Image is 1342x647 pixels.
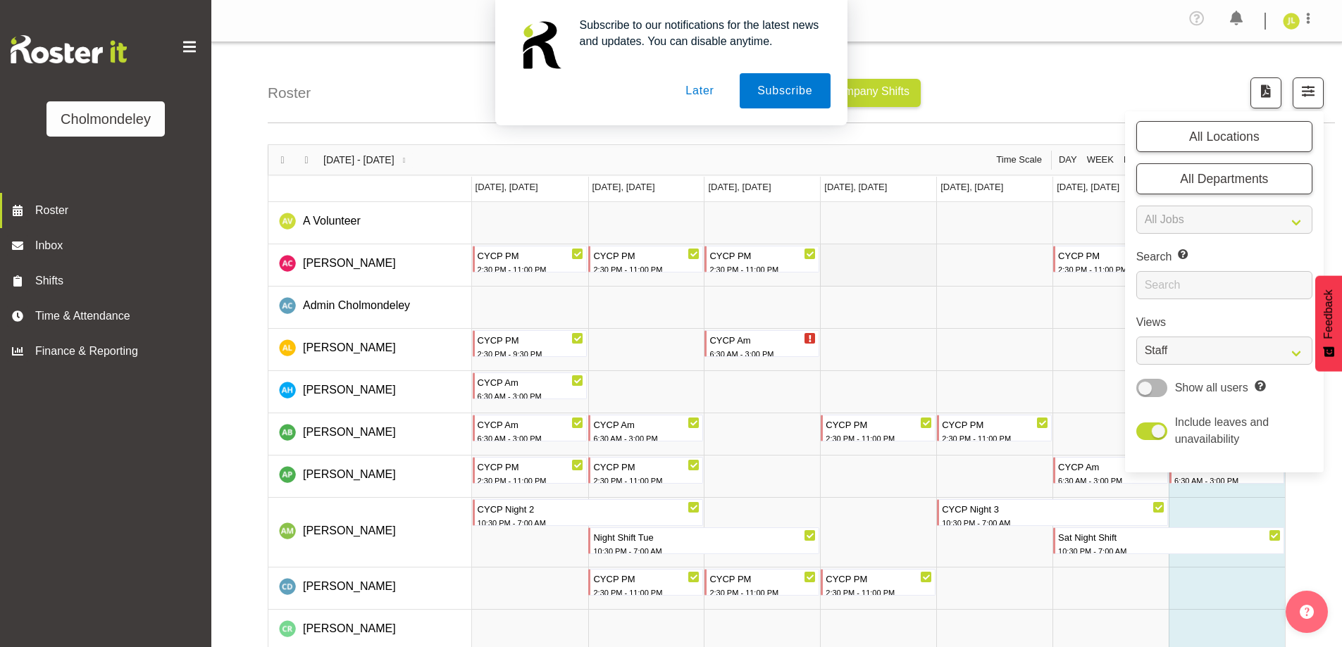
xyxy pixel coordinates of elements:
label: Views [1136,314,1312,331]
td: Camille Davidson resource [268,567,472,610]
a: [PERSON_NAME] [303,339,396,356]
span: A Volunteer [303,215,361,227]
button: Timeline Week [1084,153,1116,167]
div: Abigail Chessum"s event - CYCP PM Begin From Saturday, August 30, 2025 at 2:30:00 PM GMT+12:00 En... [1053,246,1168,272]
div: 10:30 PM - 7:00 AM [478,517,700,529]
button: Later [668,73,731,108]
div: 2:30 PM - 11:00 PM [942,432,1048,445]
span: [PERSON_NAME] [303,580,396,592]
div: CYCP Am [593,415,700,432]
a: Admin Cholmondeley [303,297,410,314]
button: All Departments [1136,163,1312,194]
div: 2:30 PM - 11:00 PM [593,586,700,599]
span: [PERSON_NAME] [303,622,396,634]
div: Abigail Chessum"s event - CYCP PM Begin From Wednesday, August 27, 2025 at 2:30:00 PM GMT+12:00 E... [704,246,819,272]
img: help-xxl-2.png [1300,605,1314,619]
td: Admin Cholmondeley resource [268,287,472,329]
span: Time Scale [995,153,1043,167]
button: Feedback - Show survey [1315,275,1342,371]
td: Amelie Paroll resource [268,456,472,498]
div: CYCP Am [709,331,816,348]
div: CYCP PM [593,570,700,586]
div: 6:30 AM - 3:00 PM [1174,475,1281,487]
div: Ally Brown"s event - CYCP Am Begin From Monday, August 25, 2025 at 6:30:00 AM GMT+12:00 Ends At M... [473,415,588,441]
div: Amelie Paroll"s event - CYCP PM Begin From Monday, August 25, 2025 at 2:30:00 PM GMT+12:00 Ends A... [473,457,588,484]
span: Finance & Reporting [35,343,183,360]
span: [DATE], [DATE] [940,182,1003,192]
a: [PERSON_NAME] [303,382,396,398]
div: Alexandra Landolt"s event - CYCP Am Begin From Wednesday, August 27, 2025 at 6:30:00 AM GMT+12:00... [704,330,819,357]
div: 6:30 AM - 3:00 PM [478,390,584,403]
span: Admin Cholmondeley [303,299,410,311]
div: 2:30 PM - 11:00 PM [593,263,700,276]
div: 6:30 AM - 3:00 PM [709,348,816,360]
div: CYCP PM [826,415,932,432]
button: Timeline Day [1056,153,1079,167]
div: 2:30 PM - 11:00 PM [478,475,584,487]
div: Ally Brown"s event - CYCP PM Begin From Friday, August 29, 2025 at 2:30:00 PM GMT+12:00 Ends At F... [937,415,1052,441]
div: CYCP PM [709,246,816,263]
div: 6:30 AM - 3:00 PM [1058,475,1164,487]
div: CYCP Am [478,373,584,390]
div: 10:30 PM - 7:00 AM [942,517,1164,529]
span: [PERSON_NAME] [303,257,396,269]
span: [DATE], [DATE] [708,182,771,192]
td: Alexzarn Harmer resource [268,371,472,413]
div: CYCP PM [1058,246,1164,263]
div: CYCP Night 2 [478,500,700,517]
span: Time & Attendance [35,308,183,325]
label: Search [1136,249,1312,265]
div: 2:30 PM - 9:30 PM [478,348,584,360]
div: Amelie Paroll"s event - CYCP PM Begin From Tuesday, August 26, 2025 at 2:30:00 PM GMT+12:00 Ends ... [588,457,703,484]
a: [PERSON_NAME] [303,620,396,637]
div: Andrea McMurray"s event - CYCP Night 2 Begin From Monday, August 25, 2025 at 10:30:00 PM GMT+12:0... [473,499,704,526]
div: CYCP PM [478,458,584,475]
button: Subscribe [740,73,830,108]
div: Subscribe to our notifications for the latest news and updates. You can disable anytime. [569,17,831,49]
div: 6:30 AM - 3:00 PM [478,432,584,445]
div: Andrea McMurray"s event - Night Shift Tue Begin From Tuesday, August 26, 2025 at 10:30:00 PM GMT+... [588,527,819,554]
div: CYCP PM [478,246,584,263]
div: CYCP PM [709,570,816,586]
div: CYCP PM [593,246,700,263]
div: Alexandra Landolt"s event - CYCP PM Begin From Monday, August 25, 2025 at 2:30:00 PM GMT+12:00 En... [473,330,588,357]
div: CYCP PM [478,331,584,348]
a: A Volunteer [303,213,361,230]
span: [DATE] - [DATE] [322,153,396,168]
td: Abigail Chessum resource [268,244,472,287]
button: All Locations [1136,121,1312,152]
div: Camille Davidson"s event - CYCP PM Begin From Tuesday, August 26, 2025 at 2:30:00 PM GMT+12:00 En... [588,569,703,596]
div: Andrea McMurray"s event - CYCP Night 3 Begin From Friday, August 29, 2025 at 10:30:00 PM GMT+12:0... [937,499,1168,526]
span: [PERSON_NAME] [303,524,396,536]
div: 10:30 PM - 7:00 AM [593,545,816,558]
span: Show all users [1175,382,1248,394]
div: 2:30 PM - 11:00 PM [709,263,816,276]
div: CYCP PM [942,415,1048,432]
span: All Locations [1189,130,1260,144]
a: [PERSON_NAME] [303,578,396,595]
div: Amelie Paroll"s event - CYCP Am Begin From Saturday, August 30, 2025 at 6:30:00 AM GMT+12:00 Ends... [1053,457,1168,484]
span: [DATE], [DATE] [592,182,655,192]
div: Abigail Chessum"s event - CYCP PM Begin From Monday, August 25, 2025 at 2:30:00 PM GMT+12:00 Ends... [473,246,588,272]
div: 6:30 AM - 3:00 PM [593,432,700,445]
button: Previous [273,153,292,168]
span: Feedback [1320,289,1337,339]
div: Sat Night Shift [1058,528,1281,545]
span: All Departments [1180,172,1268,186]
button: Fortnight [1121,153,1179,167]
div: Previous [271,145,294,175]
span: [PERSON_NAME] [303,341,396,353]
span: Inbox [35,237,204,254]
td: Andrea McMurray resource [268,498,472,567]
td: Ally Brown resource [268,413,472,456]
button: August 25 - 31, 2025 [321,153,414,168]
div: Alexzarn Harmer"s event - CYCP Am Begin From Monday, August 25, 2025 at 6:30:00 AM GMT+12:00 Ends... [473,372,588,399]
span: Fortnight [1122,153,1179,167]
input: Search [1136,271,1312,299]
div: 2:30 PM - 11:00 PM [593,475,700,487]
a: [PERSON_NAME] [303,522,396,539]
div: CYCP PM [826,570,932,586]
span: Day [1057,153,1079,167]
span: [PERSON_NAME] [303,468,396,480]
div: CYCP Am [1058,458,1164,475]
